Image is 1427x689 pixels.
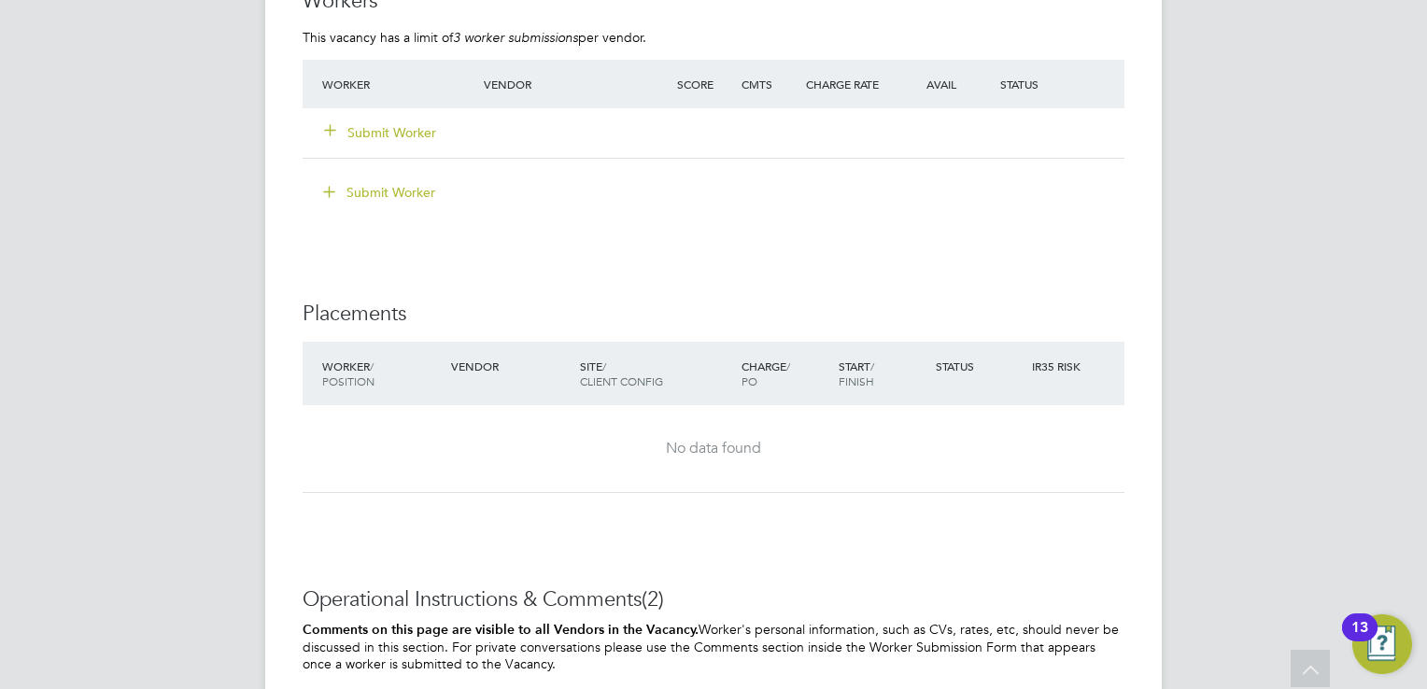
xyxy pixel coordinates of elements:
[1027,349,1092,383] div: IR35 Risk
[898,67,996,101] div: Avail
[303,29,1124,46] p: This vacancy has a limit of per vendor.
[446,349,575,383] div: Vendor
[321,439,1106,458] div: No data found
[325,123,437,142] button: Submit Worker
[1352,614,1412,674] button: Open Resource Center, 13 new notifications
[318,349,446,398] div: Worker
[575,349,737,398] div: Site
[742,359,790,388] span: / PO
[931,349,1028,383] div: Status
[303,622,699,638] b: Comments on this page are visible to all Vendors in the Vacancy.
[834,349,931,398] div: Start
[303,586,1124,613] h3: Operational Instructions & Comments
[737,349,834,398] div: Charge
[322,359,374,388] span: / Position
[839,359,874,388] span: / Finish
[453,29,578,46] em: 3 worker submissions
[303,301,1124,328] h3: Placements
[479,67,672,101] div: Vendor
[580,359,663,388] span: / Client Config
[737,67,801,101] div: Cmts
[318,67,479,101] div: Worker
[672,67,737,101] div: Score
[303,621,1124,673] p: Worker's personal information, such as CVs, rates, etc, should never be discussed in this section...
[801,67,898,101] div: Charge Rate
[1351,627,1368,652] div: 13
[996,67,1124,101] div: Status
[642,586,664,612] span: (2)
[310,177,450,207] button: Submit Worker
